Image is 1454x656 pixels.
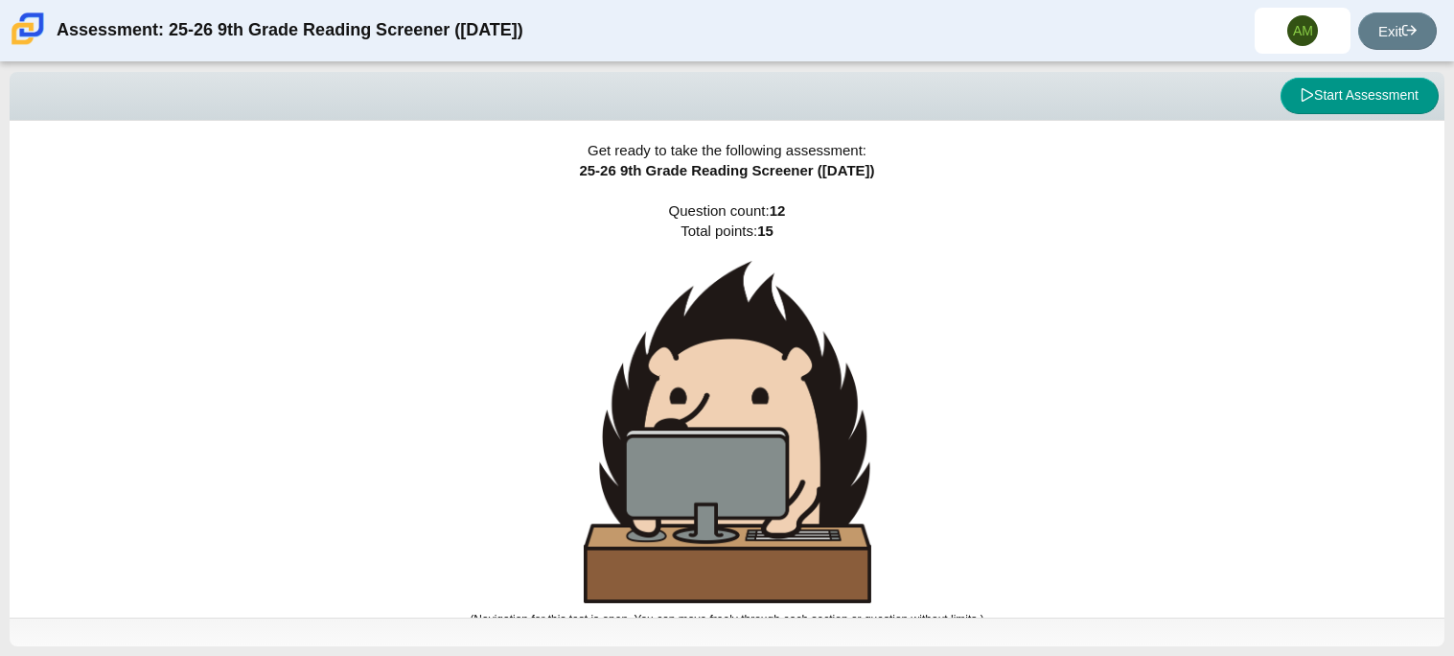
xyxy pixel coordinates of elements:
[8,35,48,52] a: Carmen School of Science & Technology
[470,202,983,626] span: Question count: Total points:
[584,261,871,603] img: hedgehog-behind-computer-large.png
[588,142,866,158] span: Get ready to take the following assessment:
[8,9,48,49] img: Carmen School of Science & Technology
[770,202,786,219] b: 12
[757,223,773,239] b: 15
[1358,12,1437,50] a: Exit
[57,8,523,54] div: Assessment: 25-26 9th Grade Reading Screener ([DATE])
[579,162,874,178] span: 25-26 9th Grade Reading Screener ([DATE])
[1281,78,1439,114] button: Start Assessment
[470,613,983,626] small: (Navigation for this test is open. You can move freely through each section or question without l...
[1293,24,1313,37] span: AM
